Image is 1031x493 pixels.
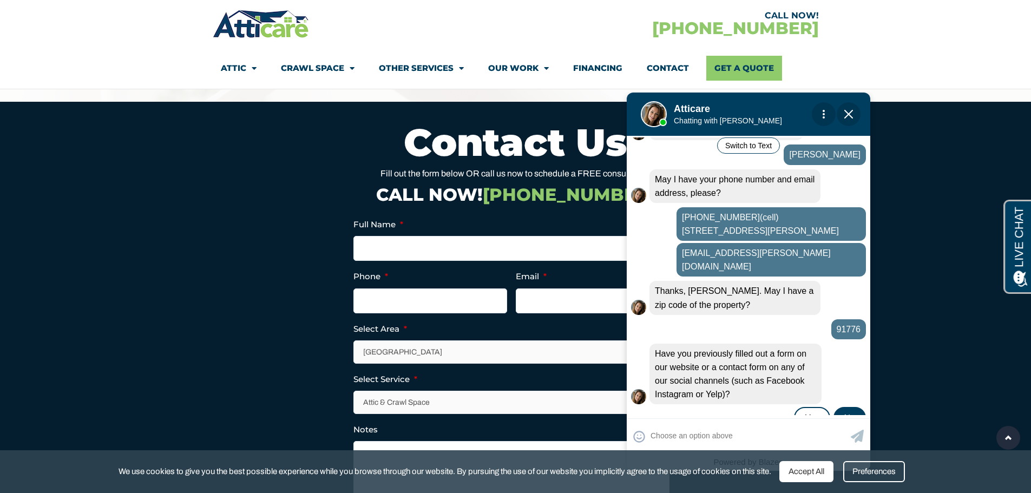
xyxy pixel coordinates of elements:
[353,374,417,385] label: Select Service
[483,184,655,205] span: [PHONE_NUMBER]
[353,324,407,334] label: Select Area
[706,56,782,81] a: Get A Quote
[620,92,886,476] iframe: Chat Window
[218,123,813,161] h2: Contact Us
[353,271,388,282] label: Phone
[779,461,833,482] div: Accept All
[647,56,689,81] a: Contact
[281,56,354,81] a: Crawl Space
[221,56,257,81] a: Attic
[353,424,378,435] label: Notes
[516,11,819,20] div: CALL NOW!
[516,271,547,282] label: Email
[119,465,771,478] span: We use cookies to give you the best possible experience while you browse through our website. By ...
[379,56,464,81] a: Other Services
[376,184,655,205] a: CALL NOW![PHONE_NUMBER]
[380,169,651,178] span: Fill out the form below OR call us now to schedule a FREE consultation
[221,56,811,81] nav: Menu
[353,219,403,230] label: Full Name
[573,56,622,81] a: Financing
[488,56,549,81] a: Our Work
[843,461,905,482] div: Preferences
[27,9,87,22] span: Opens a chat window
[669,92,820,135] div: Atticare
